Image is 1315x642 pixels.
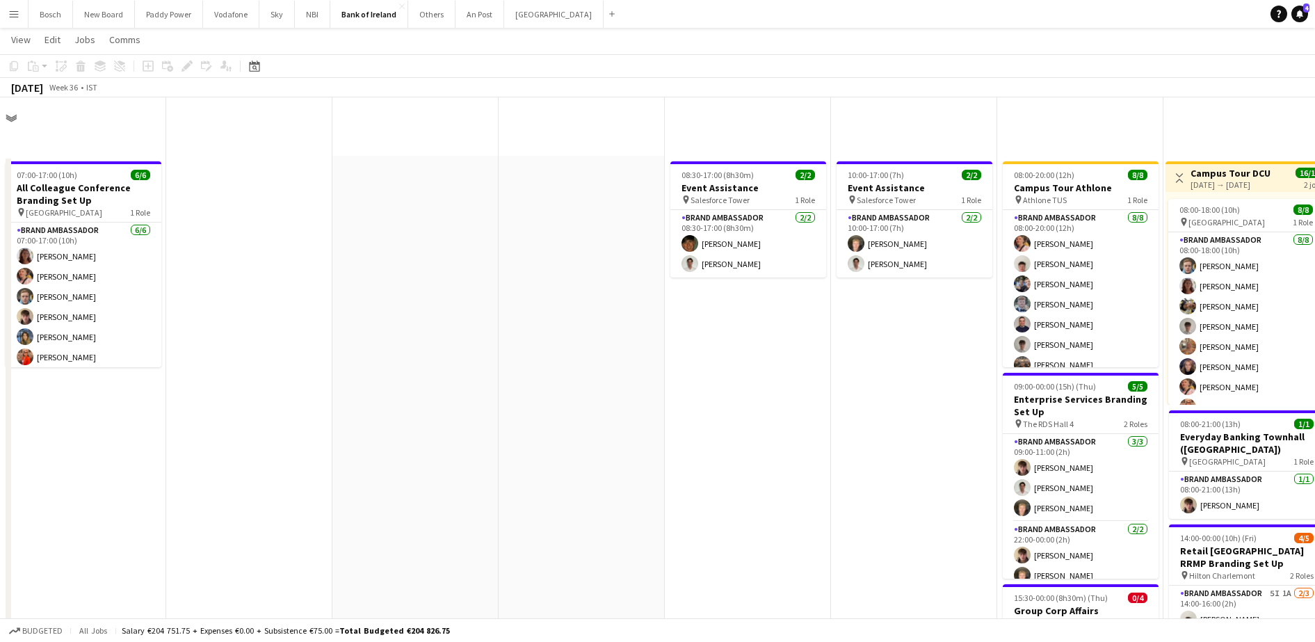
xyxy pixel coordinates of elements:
[1014,593,1108,603] span: 15:30-00:00 (8h30m) (Thu)
[1014,170,1074,180] span: 08:00-20:00 (12h)
[1293,217,1313,227] span: 1 Role
[1189,456,1266,467] span: [GEOGRAPHIC_DATA]
[1290,570,1314,581] span: 2 Roles
[837,161,992,278] app-job-card: 10:00-17:00 (7h)2/2Event Assistance Salesforce Tower1 RoleBrand Ambassador2/210:00-17:00 (7h)[PER...
[295,1,330,28] button: NBI
[1023,419,1074,429] span: The RDS Hall 4
[962,170,981,180] span: 2/2
[1128,381,1147,392] span: 5/5
[6,31,36,49] a: View
[795,195,815,205] span: 1 Role
[122,625,450,636] div: Salary €204 751.75 + Expenses €0.00 + Subsistence €75.00 =
[1127,195,1147,205] span: 1 Role
[1003,373,1159,579] app-job-card: 09:00-00:00 (15h) (Thu)5/5Enterprise Services Branding Set Up The RDS Hall 42 RolesBrand Ambassad...
[330,1,408,28] button: Bank of Ireland
[104,31,146,49] a: Comms
[1003,210,1159,399] app-card-role: Brand Ambassador8/808:00-20:00 (12h)[PERSON_NAME][PERSON_NAME][PERSON_NAME][PERSON_NAME][PERSON_N...
[455,1,504,28] button: An Post
[857,195,916,205] span: Salesforce Tower
[76,625,110,636] span: All jobs
[1124,618,1147,628] span: 2 Roles
[11,81,43,95] div: [DATE]
[1128,170,1147,180] span: 8/8
[6,182,161,207] h3: All Colleague Conference Branding Set Up
[1188,217,1265,227] span: [GEOGRAPHIC_DATA]
[1128,593,1147,603] span: 0/4
[961,195,981,205] span: 1 Role
[1293,204,1313,215] span: 8/8
[1003,161,1159,367] app-job-card: 08:00-20:00 (12h)8/8Campus Tour Athlone Athlone TUS1 RoleBrand Ambassador8/808:00-20:00 (12h)[PER...
[130,207,150,218] span: 1 Role
[7,623,65,639] button: Budgeted
[109,33,140,46] span: Comms
[135,1,203,28] button: Paddy Power
[26,207,102,218] span: [GEOGRAPHIC_DATA]
[1294,533,1314,543] span: 4/5
[73,1,135,28] button: New Board
[1303,3,1309,13] span: 4
[45,33,60,46] span: Edit
[670,182,826,194] h3: Event Assistance
[339,625,450,636] span: Total Budgeted €204 826.75
[17,170,77,180] span: 07:00-17:00 (10h)
[1003,393,1159,418] h3: Enterprise Services Branding Set Up
[1003,522,1159,589] app-card-role: Brand Ambassador2/222:00-00:00 (2h)[PERSON_NAME][PERSON_NAME]
[848,170,904,180] span: 10:00-17:00 (7h)
[670,210,826,278] app-card-role: Brand Ambassador2/208:30-17:00 (8h30m)[PERSON_NAME][PERSON_NAME]
[1291,6,1308,22] a: 4
[69,31,101,49] a: Jobs
[1191,179,1270,190] div: [DATE] → [DATE]
[6,223,161,371] app-card-role: Brand Ambassador6/607:00-17:00 (10h)[PERSON_NAME][PERSON_NAME][PERSON_NAME][PERSON_NAME][PERSON_N...
[837,182,992,194] h3: Event Assistance
[1179,204,1240,215] span: 08:00-18:00 (10h)
[1180,533,1257,543] span: 14:00-00:00 (10h) (Fri)
[1003,182,1159,194] h3: Campus Tour Athlone
[39,31,66,49] a: Edit
[670,161,826,278] app-job-card: 08:30-17:00 (8h30m)2/2Event Assistance Salesforce Tower1 RoleBrand Ambassador2/208:30-17:00 (8h30...
[259,1,295,28] button: Sky
[691,195,750,205] span: Salesforce Tower
[203,1,259,28] button: Vodafone
[504,1,604,28] button: [GEOGRAPHIC_DATA]
[6,161,161,367] app-job-card: 07:00-17:00 (10h)6/6All Colleague Conference Branding Set Up [GEOGRAPHIC_DATA]1 RoleBrand Ambassa...
[796,170,815,180] span: 2/2
[1124,419,1147,429] span: 2 Roles
[1023,195,1067,205] span: Athlone TUS
[1014,381,1096,392] span: 09:00-00:00 (15h) (Thu)
[1294,419,1314,429] span: 1/1
[681,170,754,180] span: 08:30-17:00 (8h30m)
[1191,167,1270,179] h3: Campus Tour DCU
[1293,456,1314,467] span: 1 Role
[837,210,992,278] app-card-role: Brand Ambassador2/210:00-17:00 (7h)[PERSON_NAME][PERSON_NAME]
[1180,419,1241,429] span: 08:00-21:00 (13h)
[29,1,73,28] button: Bosch
[86,82,97,93] div: IST
[1003,604,1159,617] h3: Group Corp Affairs
[22,626,63,636] span: Budgeted
[74,33,95,46] span: Jobs
[1023,618,1124,628] span: The [PERSON_NAME][GEOGRAPHIC_DATA]
[408,1,455,28] button: Others
[131,170,150,180] span: 6/6
[1003,434,1159,522] app-card-role: Brand Ambassador3/309:00-11:00 (2h)[PERSON_NAME][PERSON_NAME][PERSON_NAME]
[11,33,31,46] span: View
[46,82,81,93] span: Week 36
[1189,570,1255,581] span: Hilton Charlemont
